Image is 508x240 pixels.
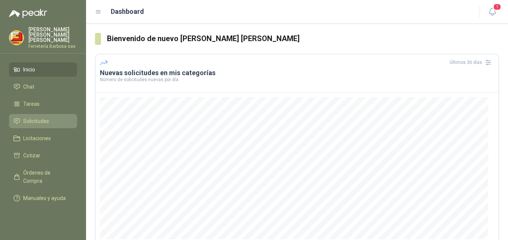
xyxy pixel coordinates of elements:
[9,166,77,188] a: Órdenes de Compra
[100,77,494,82] p: Número de solicitudes nuevas por día
[450,56,494,68] div: Últimos 30 días
[23,83,34,91] span: Chat
[486,5,499,19] button: 1
[28,27,77,43] p: [PERSON_NAME] [PERSON_NAME] [PERSON_NAME]
[9,62,77,77] a: Inicio
[100,68,494,77] h3: Nuevas solicitudes en mis categorías
[23,117,49,125] span: Solicitudes
[9,31,24,45] img: Company Logo
[23,65,35,74] span: Inicio
[23,134,51,142] span: Licitaciones
[23,194,66,202] span: Manuales y ayuda
[493,3,501,10] span: 1
[9,191,77,205] a: Manuales y ayuda
[9,131,77,145] a: Licitaciones
[9,9,47,18] img: Logo peakr
[9,97,77,111] a: Tareas
[9,80,77,94] a: Chat
[111,6,144,17] h1: Dashboard
[23,151,40,160] span: Cotizar
[9,114,77,128] a: Solicitudes
[107,33,499,44] h3: Bienvenido de nuevo [PERSON_NAME] [PERSON_NAME]
[28,44,77,49] p: Ferretería Barbosa sas
[23,100,40,108] span: Tareas
[23,169,70,185] span: Órdenes de Compra
[9,148,77,163] a: Cotizar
